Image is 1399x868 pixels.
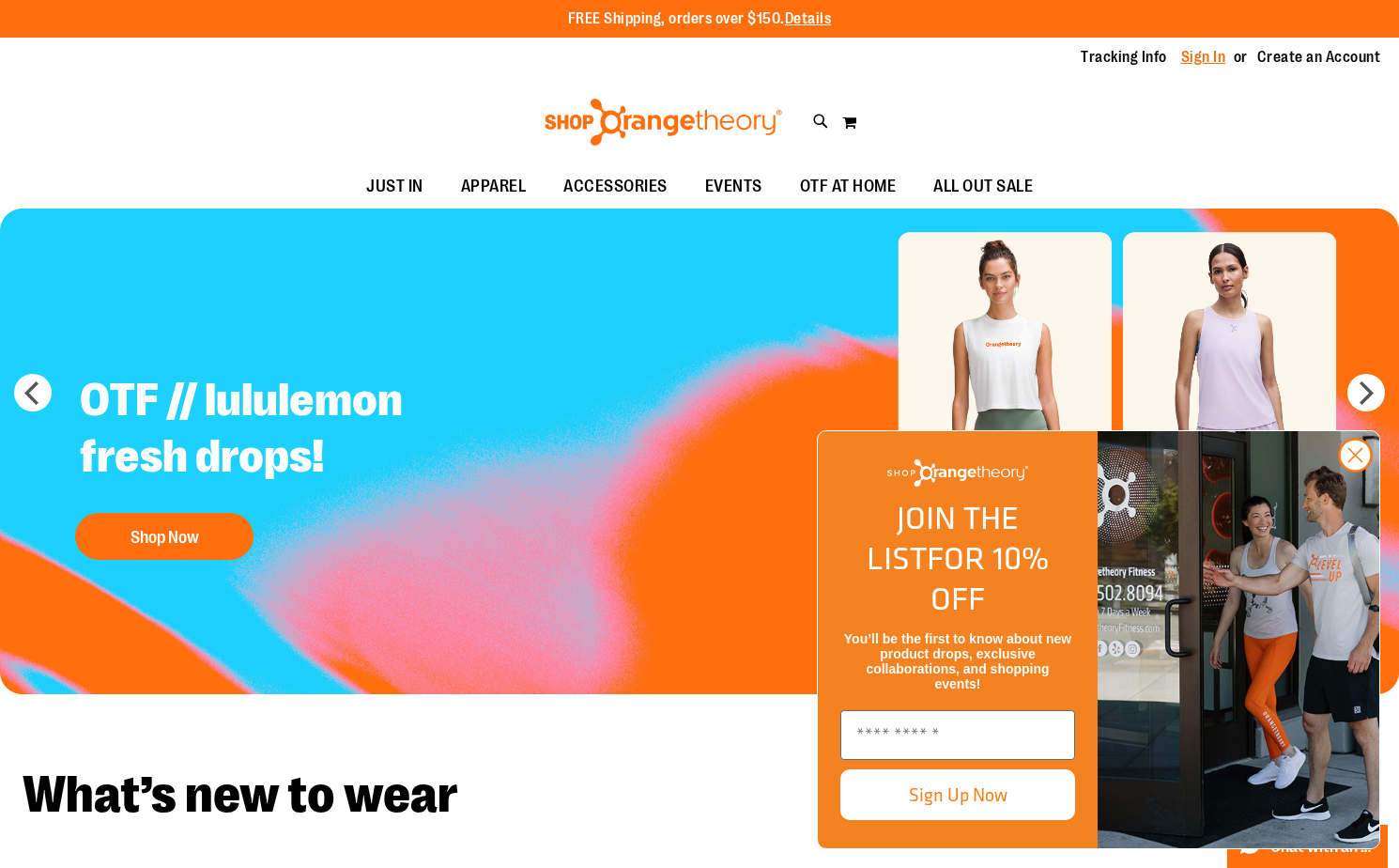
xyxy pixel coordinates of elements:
p: FREE Shipping, orders over $150. [568,8,832,30]
img: Shop Orangetheory [542,99,785,146]
span: ACCESSORIES [563,165,668,208]
input: Enter email [840,710,1075,760]
span: FOR 10% OFF [927,535,1049,622]
button: prev [14,374,52,411]
span: ALL OUT SALE [933,165,1033,208]
a: Sign In [1181,47,1226,68]
a: OTF // lululemon fresh drops! Shop Now [66,358,532,569]
a: Tracking Info [1081,47,1167,68]
span: APPAREL [461,165,527,208]
button: Shop Now [75,513,254,560]
img: Shop Orangetheory [887,459,1028,487]
span: JUST IN [366,165,423,208]
img: Shop Orangtheory [1098,431,1379,848]
span: You’ll be the first to know about new product drops, exclusive collaborations, and shopping events! [844,631,1071,691]
button: Sign Up Now [840,769,1075,820]
span: OTF AT HOME [800,165,897,208]
h2: What’s new to wear [23,769,1376,821]
button: next [1347,374,1385,411]
button: Close dialog [1338,438,1373,473]
a: Details [785,10,832,27]
a: Create an Account [1257,47,1381,68]
h2: OTF // lululemon fresh drops! [66,358,532,504]
div: FLYOUT Form [798,411,1399,868]
span: EVENTS [705,165,762,208]
span: JOIN THE LIST [867,494,1019,581]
